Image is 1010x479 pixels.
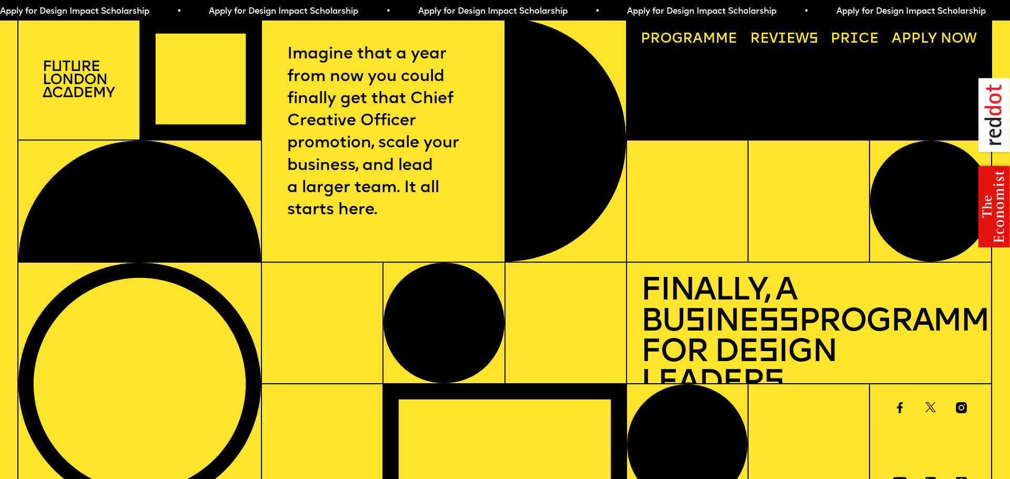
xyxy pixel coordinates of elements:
a: Price [824,26,886,54]
span: • [381,7,386,16]
span: • [800,7,804,16]
span: s [685,306,705,338]
span: • [173,7,177,16]
span: a [693,32,703,46]
span: A [892,32,902,46]
span: s [764,367,784,400]
span: • [591,7,595,16]
a: Apply now [885,26,984,54]
span: s [758,337,778,369]
a: Reviews [743,26,825,54]
p: Imagine that a year from now you could finally get that Chief Creative Officer promotion, scale y... [287,44,479,222]
a: Programme [634,26,744,54]
h1: Finally, a Bu ine Programme for De ign Leader [641,276,977,400]
span: ss [759,306,799,338]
